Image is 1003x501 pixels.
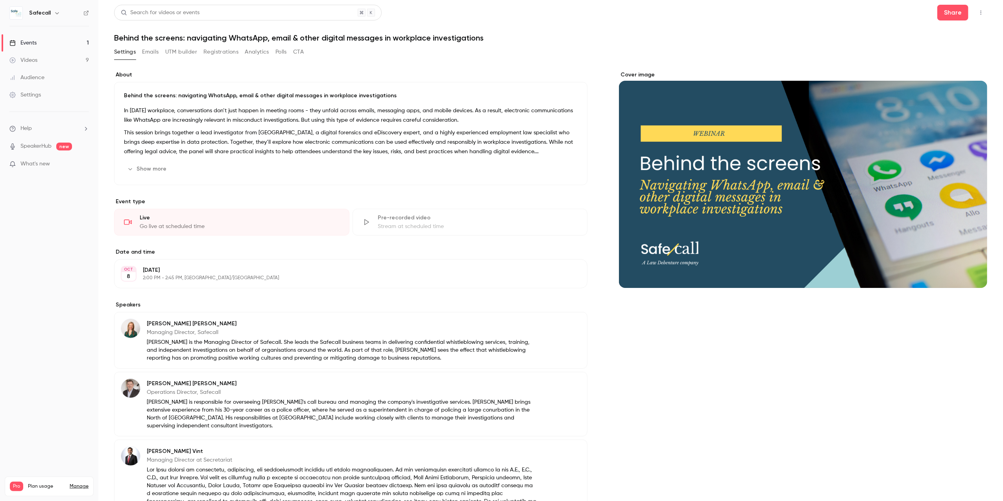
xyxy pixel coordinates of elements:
div: Joanna Lewis[PERSON_NAME] [PERSON_NAME]Managing Director, Safecall[PERSON_NAME] is the Managing D... [114,312,587,369]
div: Pre-recorded video [378,214,578,222]
label: Cover image [619,71,987,79]
div: Search for videos or events [121,9,199,17]
span: Pro [10,482,23,491]
span: What's new [20,160,50,168]
span: Help [20,124,32,133]
div: Videos [9,56,37,64]
button: Registrations [203,46,238,58]
p: [PERSON_NAME] [PERSON_NAME] [147,320,536,328]
button: Share [937,5,968,20]
div: Audience [9,74,44,82]
p: Managing Director, Safecall [147,328,536,336]
img: Joanna Lewis [121,319,140,338]
div: LiveGo live at scheduled time [114,209,349,236]
p: Behind the screens: navigating WhatsApp, email & other digital messages in workplace investigations [124,92,578,100]
p: [PERSON_NAME] Vint [147,447,536,455]
img: Safecall [10,7,22,19]
p: [PERSON_NAME] is the Managing Director of Safecall. She leads the Safecall business teams in deli... [147,338,536,362]
li: help-dropdown-opener [9,124,89,133]
p: [DATE] [143,266,546,274]
div: Events [9,39,37,47]
button: Emails [142,46,159,58]
section: Cover image [619,71,987,288]
p: 2:00 PM - 2:45 PM, [GEOGRAPHIC_DATA]/[GEOGRAPHIC_DATA] [143,275,546,281]
p: [PERSON_NAME] is responsible for overseeing [PERSON_NAME]'s call bureau and managing the company'... [147,398,536,430]
a: Manage [70,483,89,490]
img: Jim Vint [121,447,140,466]
h1: Behind the screens: navigating WhatsApp, email & other digital messages in workplace investigations [114,33,987,43]
div: Go live at scheduled time [140,223,340,230]
div: Tim Smith[PERSON_NAME] [PERSON_NAME]Operations Director, Safecall[PERSON_NAME] is responsible for... [114,372,587,436]
div: OCT [122,267,136,272]
iframe: Noticeable Trigger [79,161,89,168]
div: Pre-recorded videoStream at scheduled time [353,209,588,236]
div: Settings [9,91,41,99]
button: UTM builder [165,46,197,58]
button: Analytics [245,46,269,58]
p: In [DATE] workplace, conversations don’t just happen in meeting rooms - they unfold across emails... [124,106,578,125]
span: new [56,143,72,150]
p: Managing Director at Secretariat [147,456,536,464]
h6: Safecall [29,9,51,17]
button: Polls [275,46,287,58]
p: 8 [127,273,131,280]
label: About [114,71,587,79]
p: This session brings together a lead investigator from [GEOGRAPHIC_DATA], a digital forensics and ... [124,128,578,156]
span: Plan usage [28,483,65,490]
div: Live [140,214,340,222]
a: SpeakerHub [20,142,52,150]
button: Settings [114,46,136,58]
button: CTA [293,46,304,58]
p: [PERSON_NAME] [PERSON_NAME] [147,380,536,388]
label: Speakers [114,301,587,309]
button: Show more [124,163,171,175]
img: Tim Smith [121,379,140,398]
p: Operations Director, Safecall [147,388,536,396]
label: Date and time [114,248,587,256]
p: Event type [114,198,587,206]
div: Stream at scheduled time [378,223,578,230]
